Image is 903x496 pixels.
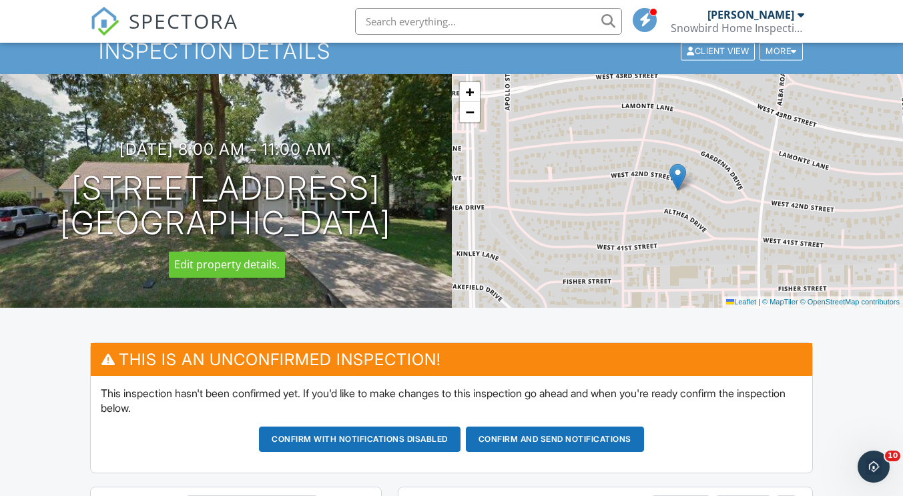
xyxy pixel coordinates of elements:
p: This inspection hasn't been confirmed yet. If you'd like to make changes to this inspection go ah... [101,386,802,416]
span: | [758,298,760,306]
div: Client View [681,43,755,61]
h1: Inspection Details [99,39,804,63]
button: Confirm with notifications disabled [259,427,461,452]
span: − [465,103,474,120]
a: © OpenStreetMap contributors [800,298,900,306]
img: The Best Home Inspection Software - Spectora [90,7,119,36]
h3: This is an Unconfirmed Inspection! [91,343,812,376]
a: Client View [679,45,758,55]
img: Marker [669,164,686,191]
span: SPECTORA [129,7,238,35]
h3: [DATE] 8:00 am - 11:00 am [119,140,332,158]
div: Snowbird Home Inspections, LLC [671,21,804,35]
input: Search everything... [355,8,622,35]
iframe: Intercom live chat [858,451,890,483]
h1: [STREET_ADDRESS] [GEOGRAPHIC_DATA] [60,171,391,242]
span: 10 [885,451,900,461]
button: Confirm and send notifications [466,427,644,452]
a: SPECTORA [90,18,238,46]
a: Zoom out [460,102,480,122]
a: Zoom in [460,82,480,102]
div: [PERSON_NAME] [707,8,794,21]
a: Leaflet [726,298,756,306]
div: More [760,43,803,61]
a: © MapTiler [762,298,798,306]
span: + [465,83,474,100]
